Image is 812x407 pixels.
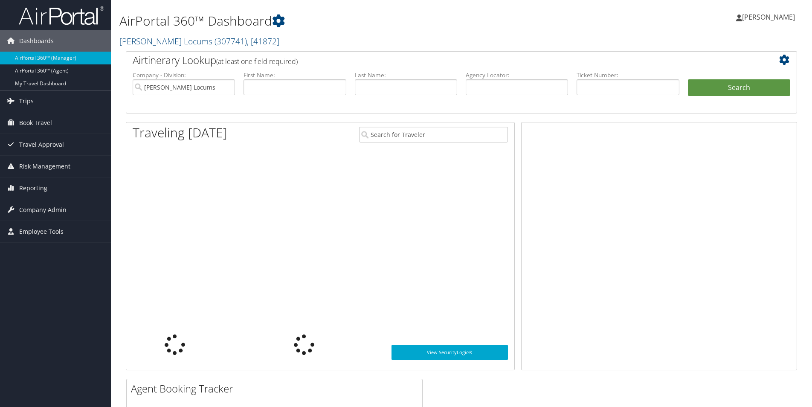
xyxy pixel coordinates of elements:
[355,71,457,79] label: Last Name:
[466,71,568,79] label: Agency Locator:
[19,221,64,242] span: Employee Tools
[688,79,790,96] button: Search
[216,57,298,66] span: (at least one field required)
[133,71,235,79] label: Company - Division:
[359,127,508,142] input: Search for Traveler
[742,12,795,22] span: [PERSON_NAME]
[244,71,346,79] label: First Name:
[19,90,34,112] span: Trips
[577,71,679,79] label: Ticket Number:
[19,112,52,134] span: Book Travel
[736,4,803,30] a: [PERSON_NAME]
[19,30,54,52] span: Dashboards
[119,35,279,47] a: [PERSON_NAME] Locums
[119,12,575,30] h1: AirPortal 360™ Dashboard
[19,199,67,221] span: Company Admin
[133,53,734,67] h2: Airtinerary Lookup
[247,35,279,47] span: , [ 41872 ]
[215,35,247,47] span: ( 307741 )
[131,381,422,396] h2: Agent Booking Tracker
[133,124,227,142] h1: Traveling [DATE]
[19,134,64,155] span: Travel Approval
[19,156,70,177] span: Risk Management
[19,6,104,26] img: airportal-logo.png
[19,177,47,199] span: Reporting
[391,345,508,360] a: View SecurityLogic®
